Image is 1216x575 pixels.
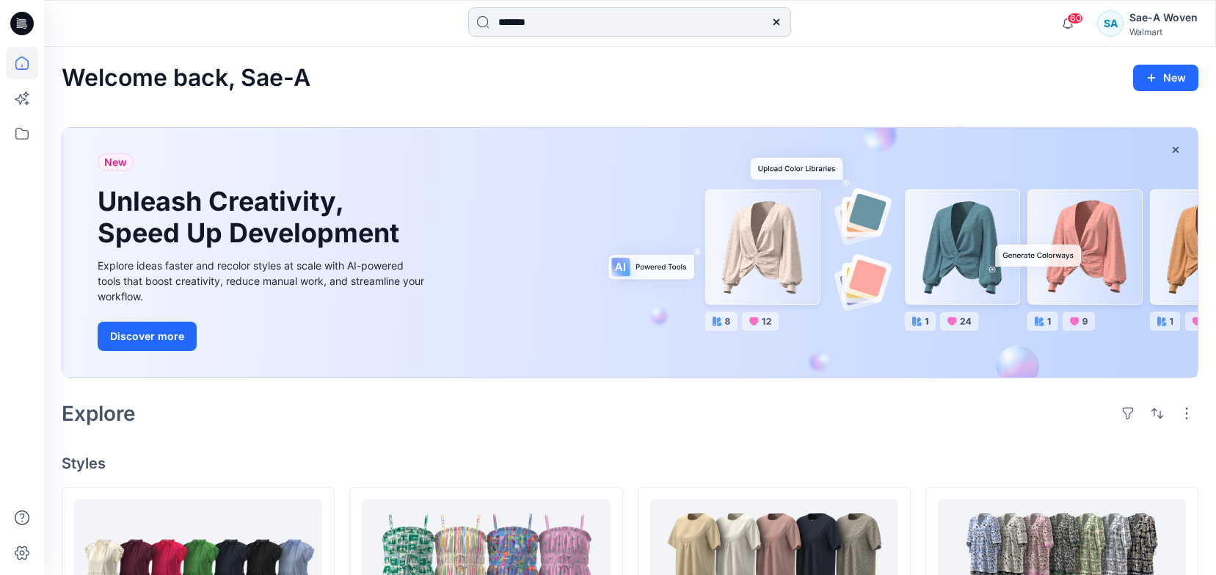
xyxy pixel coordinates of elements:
span: 60 [1067,12,1083,24]
div: Explore ideas faster and recolor styles at scale with AI-powered tools that boost creativity, red... [98,258,428,304]
h4: Styles [62,455,1198,472]
span: New [104,153,127,171]
div: Walmart [1129,26,1198,37]
a: Discover more [98,322,428,351]
div: Sae-A Woven [1129,9,1198,26]
h1: Unleash Creativity, Speed Up Development [98,186,406,249]
div: SA [1097,10,1124,37]
button: Discover more [98,322,197,351]
button: New [1133,65,1198,91]
h2: Explore [62,402,136,425]
h2: Welcome back, Sae-A [62,65,310,92]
